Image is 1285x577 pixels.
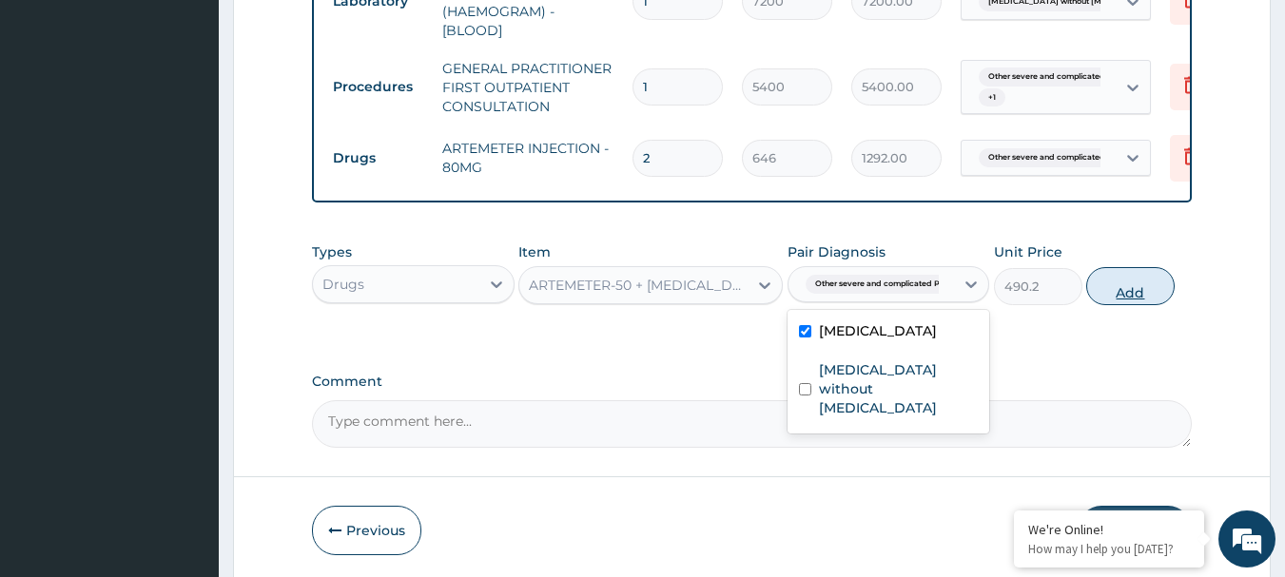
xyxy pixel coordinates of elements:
[529,276,750,295] div: ARTEMETER-50 + [MEDICAL_DATA]-150 SATCHET - (1 - 6 YEARS)
[312,374,1193,390] label: Comment
[979,148,1128,167] span: Other severe and complicated P...
[433,129,623,186] td: ARTEMETER INJECTION - 80MG
[312,506,421,555] button: Previous
[819,321,937,340] label: [MEDICAL_DATA]
[323,69,433,105] td: Procedures
[819,360,979,417] label: [MEDICAL_DATA] without [MEDICAL_DATA]
[979,67,1128,87] span: Other severe and complicated P...
[433,49,623,125] td: GENERAL PRACTITIONER FIRST OUTPATIENT CONSULTATION
[35,95,77,143] img: d_794563401_company_1708531726252_794563401
[312,244,352,260] label: Types
[1078,506,1192,555] button: Submit
[1028,521,1190,538] div: We're Online!
[323,141,433,176] td: Drugs
[99,106,320,131] div: Chat with us now
[322,275,364,294] div: Drugs
[994,242,1062,261] label: Unit Price
[10,379,362,446] textarea: Type your message and hit 'Enter'
[788,242,886,261] label: Pair Diagnosis
[979,88,1005,107] span: + 1
[1086,267,1175,305] button: Add
[312,10,358,55] div: Minimize live chat window
[518,242,551,261] label: Item
[806,275,955,294] span: Other severe and complicated P...
[1028,541,1190,557] p: How may I help you today?
[110,169,263,361] span: We're online!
